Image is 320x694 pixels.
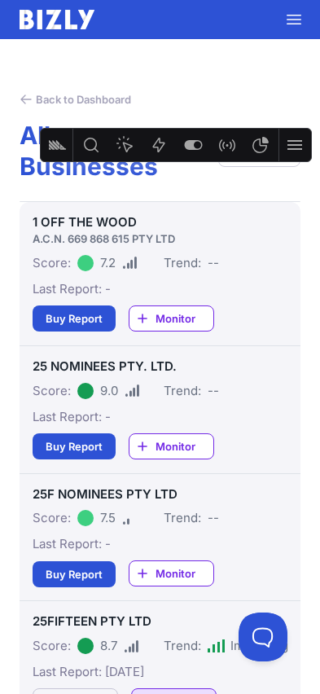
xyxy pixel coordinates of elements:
[33,381,71,401] div: Score:
[33,231,287,247] div: A.C.N. 669 868 615 PTY LTD
[33,305,116,332] a: Buy Report
[33,534,111,554] div: Last Report: -
[33,508,71,528] div: Score:
[33,358,177,374] a: 25 NOMINEES PTY. LTD.
[33,253,71,273] div: Score:
[20,91,131,108] a: Back to Dashboard
[208,381,219,401] div: --
[129,433,214,459] a: Monitor
[100,253,116,273] div: 7.2
[230,636,288,656] div: Improving
[156,438,213,455] span: Monitor
[100,508,116,528] div: 7.5
[33,407,111,427] div: Last Report: -
[33,613,151,629] a: 25FIFTEEN PTY LTD
[100,381,118,401] div: 9.0
[208,253,219,273] div: --
[239,613,287,661] iframe: Toggle Customer Support
[164,253,201,273] div: Trend:
[33,433,116,459] a: Buy Report
[208,508,219,528] div: --
[33,561,116,587] a: Buy Report
[33,214,287,247] a: 1 OFF THE WOODA.C.N. 669 868 615 PTY LTD
[33,279,111,299] div: Last Report: -
[20,10,94,29] img: bizly_logo_white.svg
[164,381,201,401] div: Trend:
[156,310,213,327] span: Monitor
[129,560,214,586] a: Monitor
[33,636,71,656] div: Score:
[100,636,117,656] div: 8.7
[156,565,213,582] span: Monitor
[33,486,178,502] a: 25F NOMINEES PTY LTD
[129,305,214,332] a: Monitor
[164,636,201,656] div: Trend:
[33,662,144,682] div: Last Report: [DATE]
[20,121,181,182] h1: All Businesses
[164,508,201,528] div: Trend:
